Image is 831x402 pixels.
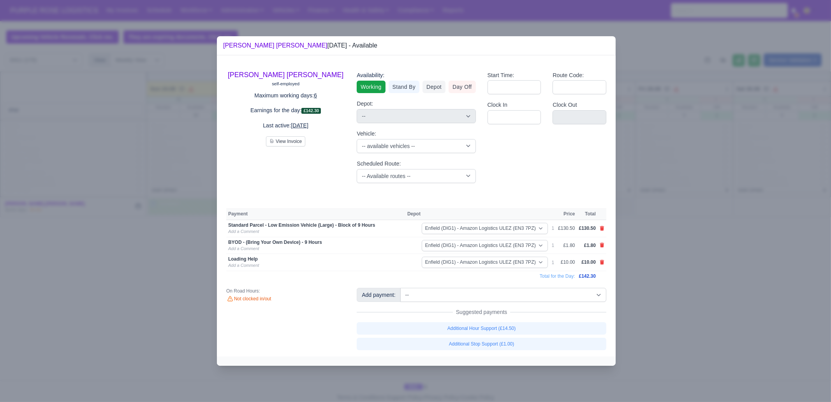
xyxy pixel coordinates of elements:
span: £10.00 [581,259,596,265]
div: BYOD - (Bring Your Own Device) - 9 Hours [228,239,403,245]
p: Last active: [226,121,345,130]
td: £130.50 [556,220,577,237]
label: Route Code: [553,71,584,80]
u: 6 [314,92,317,99]
div: Not clocked in/out [226,296,345,303]
a: Add a Comment [228,229,259,234]
div: 1 [552,225,555,231]
label: Depot: [357,99,373,108]
u: [DATE] [291,122,308,129]
div: Availability: [357,71,475,80]
span: £130.50 [579,226,596,231]
a: Stand By [389,81,419,93]
small: self-employed [272,81,299,86]
span: £1.80 [584,243,596,248]
a: Additional Hour Support (£14.50) [357,322,606,335]
span: £142.30 [579,273,596,279]
div: Standard Parcel - Low Emission Vehicle (Large) - Block of 9 Hours [228,222,403,228]
label: Clock In [488,100,507,109]
p: Maximum working days: [226,91,345,100]
th: Price [556,208,577,220]
td: £1.80 [556,237,577,254]
div: [DATE] - Available [223,41,377,50]
th: Total [577,208,598,220]
a: [PERSON_NAME] [PERSON_NAME] [223,42,327,49]
p: Earnings for the day: [226,106,345,115]
div: On Road Hours: [226,288,345,294]
label: Scheduled Route: [357,159,401,168]
span: £142.30 [301,108,321,114]
a: [PERSON_NAME] [PERSON_NAME] [228,71,343,79]
button: View Invoice [266,136,305,146]
th: Payment [226,208,405,220]
td: £10.00 [556,254,577,271]
a: Additional Stop Support (£1.00) [357,338,606,350]
span: Total for the Day: [540,273,575,279]
label: Vehicle: [357,129,376,138]
a: Add a Comment [228,246,259,251]
a: Working [357,81,385,93]
label: Clock Out [553,100,577,109]
a: Depot [423,81,445,93]
div: 1 [552,242,555,249]
div: Add payment: [357,288,400,302]
span: Suggested payments [453,308,511,316]
div: Loading Help [228,256,403,262]
a: Day Off [449,81,476,93]
iframe: Chat Widget [792,365,831,402]
th: Depot [405,208,550,220]
label: Start Time: [488,71,514,80]
div: 1 [552,259,555,266]
a: Add a Comment [228,263,259,268]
